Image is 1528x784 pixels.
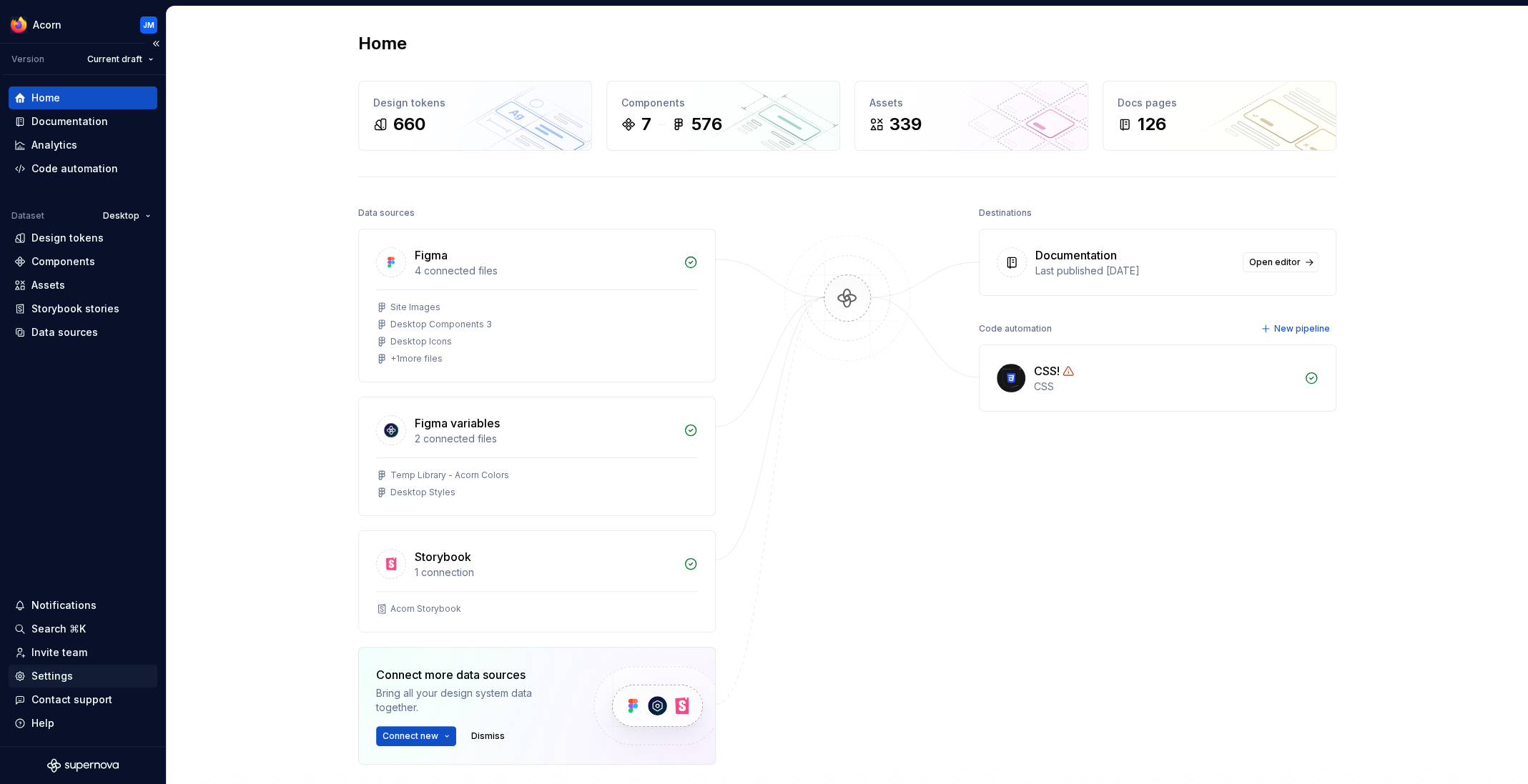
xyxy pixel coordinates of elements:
[358,530,716,632] a: Storybook1 connectionAcorn Storybook
[3,9,163,40] button: AcornJM
[9,617,157,640] button: Search ⌘K
[1256,319,1336,339] button: New pipeline
[9,274,157,297] a: Assets
[9,250,157,273] a: Components
[415,432,675,446] div: 2 connected files
[869,96,1073,110] div: Assets
[10,16,27,34] img: 894890ef-b4b9-4142-abf4-a08b65caed53.png
[9,134,157,157] a: Analytics
[87,54,142,65] span: Current draft
[373,96,577,110] div: Design tokens
[358,203,415,223] div: Data sources
[358,32,407,55] h2: Home
[390,353,443,364] div: + 1 more files
[31,278,65,292] div: Assets
[31,669,73,683] div: Settings
[471,730,505,742] span: Dismiss
[1249,257,1301,268] span: Open editor
[1274,323,1330,334] span: New pipeline
[979,319,1052,339] div: Code automation
[979,203,1032,223] div: Destinations
[1243,252,1318,272] a: Open editor
[9,110,157,133] a: Documentation
[31,231,104,245] div: Design tokens
[1034,379,1296,394] div: CSS
[415,565,675,580] div: 1 connection
[1035,264,1234,278] div: Last published [DATE]
[103,210,139,222] span: Desktop
[146,34,166,54] button: Collapse sidebar
[376,666,569,683] div: Connect more data sources
[358,81,592,151] a: Design tokens660
[81,49,160,69] button: Current draft
[393,113,425,136] div: 660
[415,264,675,278] div: 4 connected files
[9,641,157,664] a: Invite team
[9,594,157,617] button: Notifications
[358,397,716,516] a: Figma variables2 connected filesTemp Library - Acorn ColorsDesktop Styles
[9,297,157,320] a: Storybook stories
[415,247,448,264] div: Figma
[31,138,77,152] div: Analytics
[31,302,119,316] div: Storybook stories
[383,730,438,742] span: Connect new
[390,603,461,615] div: Acorn Storybook
[854,81,1088,151] a: Assets339
[9,227,157,249] a: Design tokens
[1118,96,1321,110] div: Docs pages
[691,113,722,136] div: 576
[31,325,98,339] div: Data sources
[31,598,97,612] div: Notifications
[621,96,825,110] div: Components
[1138,113,1166,136] div: 126
[1035,247,1117,264] div: Documentation
[9,665,157,688] a: Settings
[390,487,455,498] div: Desktop Styles
[390,302,440,313] div: Site Images
[9,157,157,180] a: Code automation
[31,693,112,707] div: Contact support
[31,622,86,636] div: Search ⌘K
[143,19,154,31] div: JM
[33,18,61,32] div: Acorn
[415,415,500,432] div: Figma variables
[390,336,452,347] div: Desktop Icons
[31,254,95,269] div: Components
[31,716,54,730] div: Help
[390,319,492,330] div: Desktop Components 3
[376,726,456,746] button: Connect new
[9,321,157,344] a: Data sources
[11,54,44,65] div: Version
[31,162,118,176] div: Code automation
[9,688,157,711] button: Contact support
[9,86,157,109] a: Home
[31,645,87,660] div: Invite team
[889,113,922,136] div: 339
[376,686,569,715] div: Bring all your design system data together.
[415,548,471,565] div: Storybook
[31,91,60,105] div: Home
[1034,362,1060,379] div: CSS!
[31,114,108,129] div: Documentation
[9,712,157,735] button: Help
[11,210,44,222] div: Dataset
[465,726,511,746] button: Dismiss
[97,206,157,226] button: Desktop
[390,470,509,481] div: Temp Library - Acorn Colors
[641,113,651,136] div: 7
[1103,81,1336,151] a: Docs pages126
[606,81,840,151] a: Components7576
[358,229,716,382] a: Figma4 connected filesSite ImagesDesktop Components 3Desktop Icons+1more files
[47,758,119,773] svg: Supernova Logo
